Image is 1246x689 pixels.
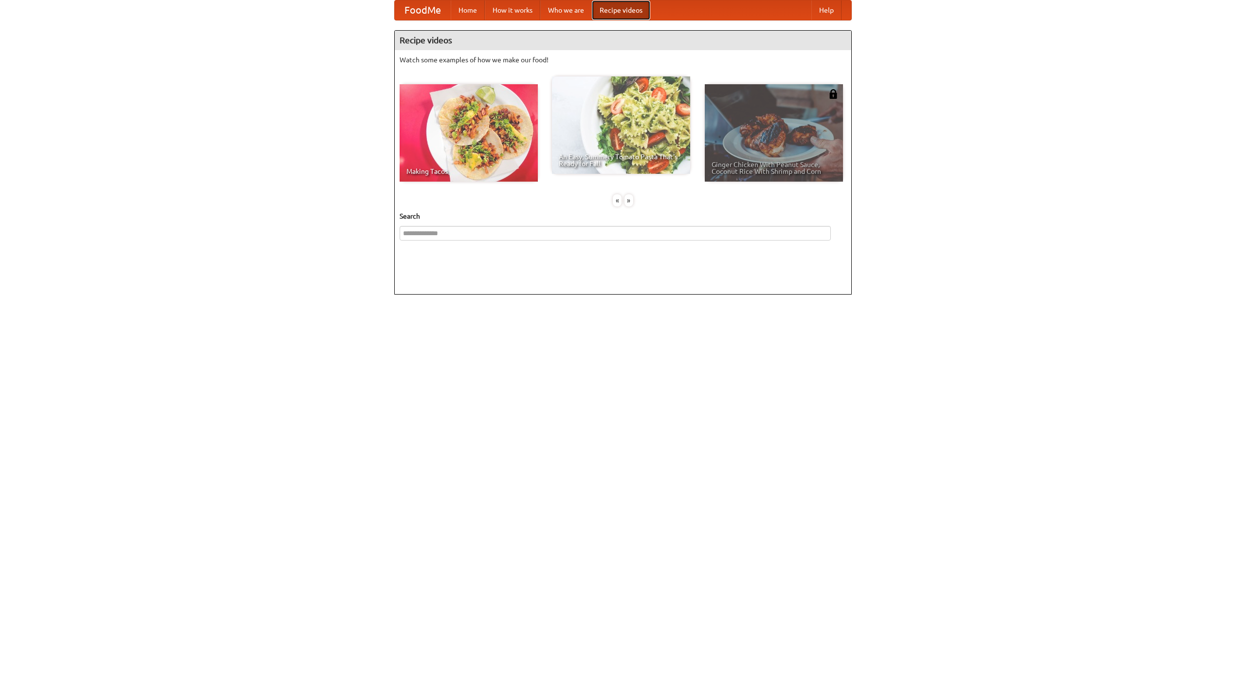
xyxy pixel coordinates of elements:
a: Who we are [540,0,592,20]
p: Watch some examples of how we make our food! [400,55,846,65]
h4: Recipe videos [395,31,851,50]
div: « [613,194,622,206]
img: 483408.png [828,89,838,99]
span: Making Tacos [406,168,531,175]
a: How it works [485,0,540,20]
a: Home [451,0,485,20]
h5: Search [400,211,846,221]
a: Help [811,0,842,20]
a: Recipe videos [592,0,650,20]
div: » [624,194,633,206]
span: An Easy, Summery Tomato Pasta That's Ready for Fall [559,153,683,167]
a: Making Tacos [400,84,538,182]
a: FoodMe [395,0,451,20]
a: An Easy, Summery Tomato Pasta That's Ready for Fall [552,76,690,174]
